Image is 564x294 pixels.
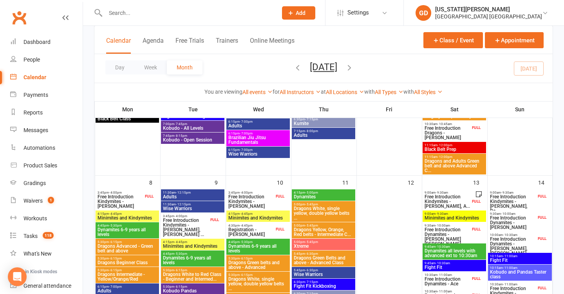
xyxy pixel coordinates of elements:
div: FULL [536,236,548,241]
div: FULL [470,226,483,232]
span: Free Introduction Kindymites - [PERSON_NAME] [97,194,143,209]
button: Agenda [143,37,164,54]
span: Dragons White, single yellow, double yellow belts ... [293,206,354,220]
th: Sun [487,101,553,118]
span: - 6:15pm [109,269,122,272]
a: Automations [10,139,83,157]
a: Workouts [10,210,83,227]
span: 9:30am [490,212,536,216]
span: Kobudo - Open Session [163,138,223,142]
span: Free Introduction Kindymites - [PERSON_NAME], Re... [490,194,536,213]
span: - 9:30am [436,212,448,216]
span: Dragons Green Belts and above - Advanced Class [293,256,354,265]
span: Wise Warriors [293,272,354,277]
div: Open Intercom Messenger [8,267,27,286]
div: Reports [23,109,43,116]
span: Dynamites 6-9 years all levels [163,256,223,265]
span: Free Introduction Dynamites - Ace [424,277,470,286]
span: 11:15am [424,155,484,159]
span: Adults [163,194,223,199]
span: - 12:00pm [437,143,452,147]
span: - 10:00am [436,224,450,227]
span: 4:15pm [228,212,288,216]
span: - 7:15pm [305,118,318,121]
span: Free Introduction Kindymites - [PERSON_NAME], A... [424,194,470,209]
span: - 12:15pm [176,203,191,206]
div: FULL [470,198,483,204]
span: 5:45pm [293,252,354,256]
div: 10 [277,176,291,189]
a: Clubworx [9,8,29,27]
span: 6:15pm [228,120,288,123]
a: Gradings [10,174,83,192]
th: Thu [291,101,356,118]
div: 11 [342,176,356,189]
span: Wise Warriors [228,152,288,156]
span: Kumite [293,121,354,126]
a: All Instructors [280,89,321,95]
input: Search... [103,7,272,18]
div: Gradings [23,180,46,186]
th: Wed [226,101,291,118]
span: 3:45pm [97,191,143,194]
span: Wise Warriors [163,206,223,211]
span: 4:15pm [97,212,157,216]
span: 5:00pm [293,240,354,244]
a: Payments [10,86,83,104]
span: - 5:45pm [305,203,318,206]
div: FULL [470,276,483,281]
div: FULL [274,193,286,199]
span: Dragons and Adults white, single yellow, double ye... [424,109,484,119]
span: - 9:30am [501,191,513,194]
strong: at [321,89,326,95]
span: Fight Fit [424,265,484,270]
span: 6:30pm [293,118,354,121]
span: 4:45pm [163,252,223,256]
span: Free Introduction Dynamites - [PERSON_NAME], [PERSON_NAME] Mi... [490,237,536,260]
span: Dragons Green belts and above - Advanced [228,260,288,270]
span: 1 [48,197,54,203]
span: Minimites and Kindymites [228,216,288,220]
button: [DATE] [310,62,337,73]
span: 11:30am [163,203,223,206]
a: People [10,51,83,69]
span: 5:30pm [97,269,157,272]
span: Dynamites 6-9 years all levels [97,227,157,237]
div: 14 [538,176,552,189]
span: - 11:00am [503,266,517,270]
span: - 5:45pm [305,224,318,227]
div: Waivers [23,198,43,204]
span: Brazilian Jiu Jitsu Fundamentals [228,135,288,145]
th: Mon [95,101,160,118]
span: 10:30am [424,122,470,126]
span: 4:15pm [293,191,354,194]
span: 9:45am [424,245,484,249]
span: - 6:15pm [240,273,253,277]
span: 5:30pm [163,285,223,289]
span: 11:30am [163,191,223,194]
span: 9:45am [424,261,484,265]
a: All events [242,89,273,95]
span: - 5:30pm [240,240,253,244]
span: 6:15pm [97,285,157,289]
span: 5:30pm [97,240,157,244]
span: 6:30pm [293,280,354,284]
span: Dragons Advanced - Green belt and above [97,244,157,253]
span: - 11:00am [503,283,517,286]
button: Free Trials [175,37,204,54]
span: Free Introduction Dynamites - [PERSON_NAME] [PERSON_NAME] [424,227,470,246]
a: Messages [10,122,83,139]
span: - 9:30am [436,191,448,194]
div: 13 [473,176,487,189]
span: - 6:30pm [305,269,318,272]
span: - 4:00pm [240,191,253,194]
span: - 7:00pm [109,285,122,289]
div: Automations [23,145,55,151]
span: 5:30pm [97,257,157,260]
div: 9 [215,176,226,189]
span: - 7:00pm [240,120,253,123]
a: Reports [10,104,83,122]
span: Dragons White, single yellow, double yellow belts ... [228,277,288,291]
div: FULL [536,285,548,291]
span: 5:00pm [293,224,354,227]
